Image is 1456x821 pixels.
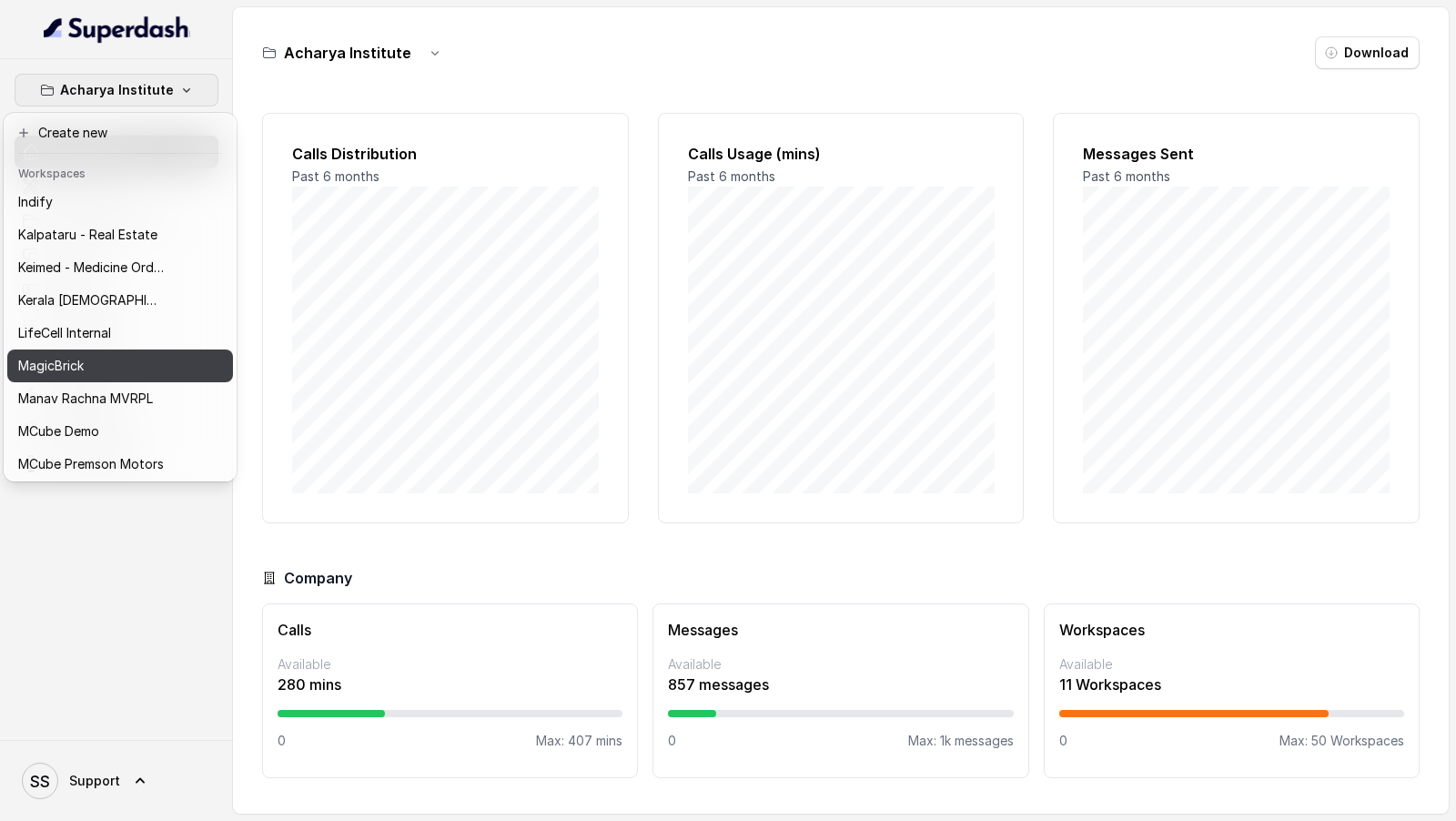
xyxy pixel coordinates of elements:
[18,322,111,344] p: LifeCell Internal
[18,224,157,246] p: Kalpataru - Real Estate
[18,191,53,213] p: Indify
[18,289,164,311] p: Kerala [DEMOGRAPHIC_DATA]
[7,157,233,187] header: Workspaces
[15,74,218,106] button: Acharya Institute
[18,388,153,410] p: Manav Rachna MVRPL
[4,113,237,481] div: Acharya Institute
[18,257,164,279] p: Keimed - Medicine Order Collection Demo
[7,117,233,149] button: Create new
[18,453,164,475] p: MCube Premson Motors
[18,355,84,377] p: MagicBrick
[18,421,99,442] p: MCube Demo
[60,79,174,101] p: Acharya Institute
